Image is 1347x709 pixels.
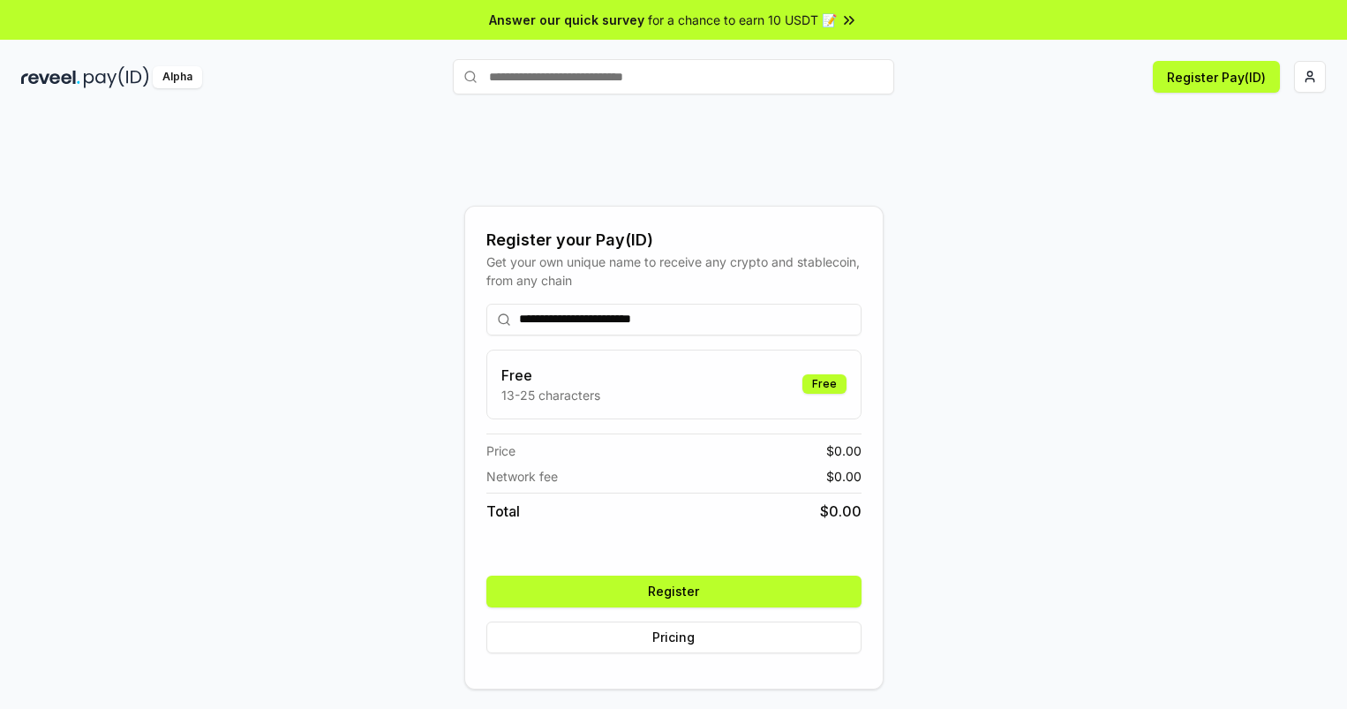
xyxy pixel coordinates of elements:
[648,11,837,29] span: for a chance to earn 10 USDT 📝
[501,386,600,404] p: 13-25 characters
[486,501,520,522] span: Total
[21,66,80,88] img: reveel_dark
[153,66,202,88] div: Alpha
[1153,61,1280,93] button: Register Pay(ID)
[486,576,862,607] button: Register
[486,228,862,253] div: Register your Pay(ID)
[489,11,644,29] span: Answer our quick survey
[84,66,149,88] img: pay_id
[486,441,515,460] span: Price
[486,253,862,290] div: Get your own unique name to receive any crypto and stablecoin, from any chain
[826,441,862,460] span: $ 0.00
[486,622,862,653] button: Pricing
[820,501,862,522] span: $ 0.00
[802,374,847,394] div: Free
[486,467,558,486] span: Network fee
[826,467,862,486] span: $ 0.00
[501,365,600,386] h3: Free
